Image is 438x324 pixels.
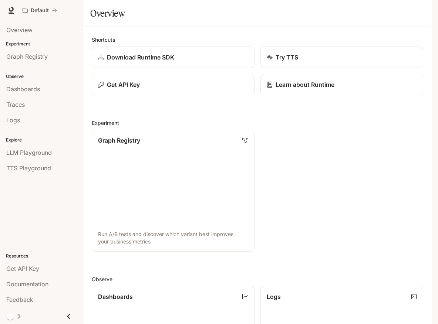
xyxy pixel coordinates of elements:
[107,80,140,89] p: Get API Key
[92,119,423,127] h2: Experiment
[98,292,133,301] p: Dashboards
[267,292,281,301] p: Logs
[31,7,49,14] p: Default
[92,36,423,44] h2: Shortcuts
[92,275,423,283] h2: Observe
[98,231,248,245] p: Run A/B tests and discover which variant best improves your business metrics
[276,80,334,89] p: Learn about Runtime
[92,130,255,252] a: Graph RegistryRun A/B tests and discover which variant best improves your business metrics
[92,74,255,95] button: Get API Key
[98,136,140,145] p: Graph Registry
[107,53,174,62] p: Download Runtime SDK
[260,74,423,95] a: Learn about Runtime
[90,6,125,21] h1: Overview
[92,47,255,68] a: Download Runtime SDK
[19,3,60,18] button: All workspaces
[276,53,298,62] p: Try TTS
[260,47,423,68] a: Try TTS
